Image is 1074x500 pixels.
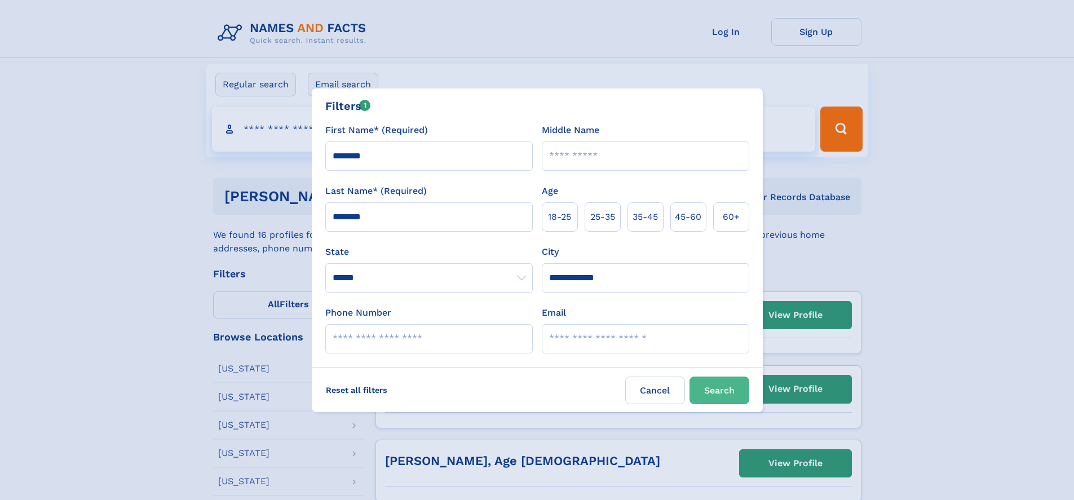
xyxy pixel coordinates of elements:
span: 60+ [723,210,740,224]
label: Cancel [625,377,685,404]
label: Age [542,184,558,198]
label: Last Name* (Required) [325,184,427,198]
span: 35‑45 [633,210,658,224]
button: Search [690,377,749,404]
span: 18‑25 [548,210,571,224]
span: 45‑60 [675,210,701,224]
span: 25‑35 [590,210,615,224]
label: First Name* (Required) [325,123,428,137]
label: Middle Name [542,123,599,137]
label: Reset all filters [319,377,395,404]
label: Email [542,306,566,320]
label: State [325,245,533,259]
label: Phone Number [325,306,391,320]
div: Filters [325,98,371,114]
label: City [542,245,559,259]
